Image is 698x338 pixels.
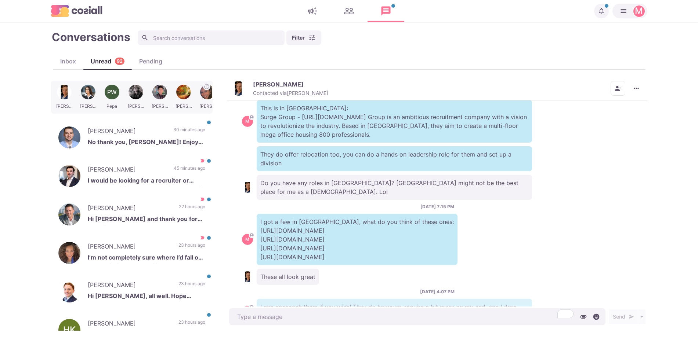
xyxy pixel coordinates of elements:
[88,291,205,302] p: Hi [PERSON_NAME], all well. Hope you’re all well too!
[138,30,285,45] input: Search conversations
[257,269,319,285] p: These all look great
[594,4,609,18] button: Notifications
[88,253,205,264] p: I’m not completely sure where I’d fall on the seniority scale but if you have something with a ni...
[629,81,644,96] button: More menu
[88,137,205,148] p: No thank you, [PERSON_NAME]! Enjoy your day sir
[117,58,123,65] p: 92
[174,165,205,176] p: 45 minutes ago
[58,165,80,187] img: Mick Clohecy
[178,280,205,291] p: 23 hours ago
[253,81,304,88] p: [PERSON_NAME]
[257,214,458,265] p: I got a few in [GEOGRAPHIC_DATA], what do you think of these ones: [URL][DOMAIN_NAME] [URL][DOMAI...
[88,242,171,253] p: [PERSON_NAME]
[63,326,76,334] div: Hiroko Komorita
[286,30,321,45] button: Filter
[88,214,205,225] p: Hi [PERSON_NAME] and thank you for reaching out! I'm pretty happy where I am at the moment and I'...
[88,126,166,137] p: [PERSON_NAME]
[635,7,643,15] div: Martin
[612,4,647,18] button: Martin
[52,30,130,44] h1: Conversations
[231,81,328,96] button: Tyler Schrader[PERSON_NAME]Contacted via[PERSON_NAME]
[88,203,171,214] p: [PERSON_NAME]
[88,176,205,187] p: I would be looking for a recruiter or talent acquisition role most likely. Also it would have to ...
[178,319,205,330] p: 23 hours ago
[229,308,605,325] textarea: To enrich screen reader interactions, please activate Accessibility in Grammarly extension settings
[420,203,454,210] p: [DATE] 7:15 PM
[88,280,171,291] p: [PERSON_NAME]
[420,289,455,295] p: [DATE] 4:07 PM
[249,115,253,119] svg: avatar
[88,165,166,176] p: [PERSON_NAME]
[253,90,328,96] p: Contacted via [PERSON_NAME]
[88,319,171,330] p: [PERSON_NAME]
[231,81,246,96] img: Tyler Schrader
[58,203,80,225] img: Craig Brunton
[257,100,532,143] p: This is in [GEOGRAPHIC_DATA]: Surge Group - [URL][DOMAIN_NAME] Group is an ambitious recruitment ...
[132,57,170,66] div: Pending
[242,271,253,282] img: Tyler Schrader
[53,57,83,66] div: Inbox
[51,5,102,16] img: logo
[249,233,253,237] svg: avatar
[83,57,132,66] div: Unread
[609,309,638,324] button: Send
[257,175,532,200] p: Do you have any roles in [GEOGRAPHIC_DATA]? [GEOGRAPHIC_DATA] might not be the best place for me ...
[58,126,80,148] img: Tyler Devitte
[58,242,80,264] img: Cori Flowers
[245,237,249,242] div: Martin
[58,280,80,302] img: Ben Godley
[179,203,205,214] p: 22 hours ago
[257,146,532,171] p: They do offer relocation too, you can do a hands on leadership role for them and set up a division
[178,242,205,253] p: 23 hours ago
[245,119,249,124] div: Martin
[249,305,253,309] svg: avatar
[578,311,589,322] button: Attach files
[173,126,205,137] p: 30 minutes ago
[257,299,532,324] p: I can approach them if you wish! They do however, require a bit more on my end, can I drop you th...
[611,81,625,96] button: Remove from contacts
[591,311,602,322] button: Select emoji
[242,182,253,193] img: Tyler Schrader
